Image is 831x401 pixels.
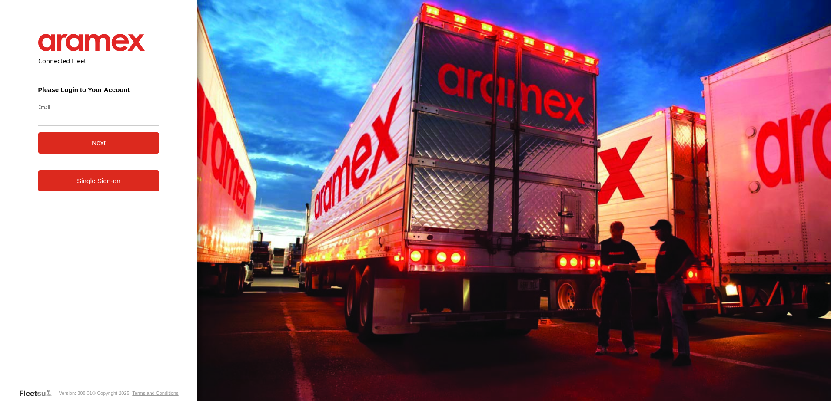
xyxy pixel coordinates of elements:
[38,132,160,154] button: Next
[38,34,145,51] img: Aramex
[132,391,178,396] a: Terms and Conditions
[59,391,92,396] div: Version: 308.01
[38,56,160,65] h2: Connected Fleet
[92,391,179,396] div: © Copyright 2025 -
[38,86,160,93] h3: Please Login to Your Account
[38,104,160,110] label: Email
[19,389,59,398] a: Visit our Website
[38,170,160,191] a: Single Sign-on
